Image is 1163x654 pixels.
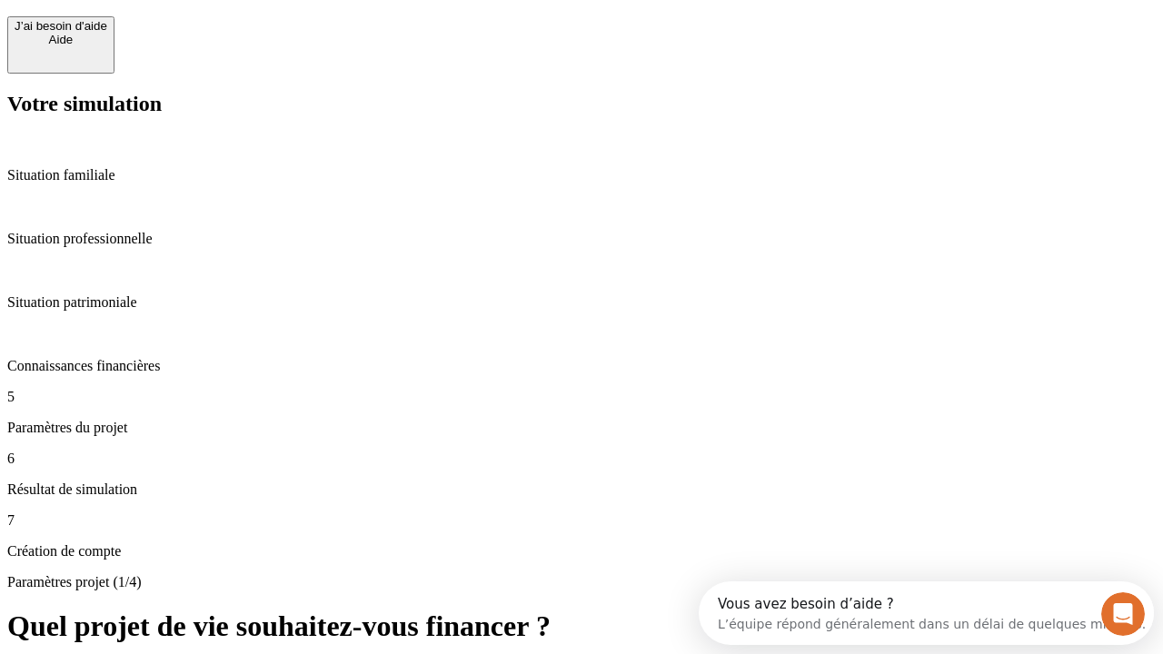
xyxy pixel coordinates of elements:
[7,420,1156,436] p: Paramètres du projet
[699,581,1154,645] iframe: Intercom live chat discovery launcher
[7,231,1156,247] p: Situation professionnelle
[7,389,1156,405] p: 5
[7,16,114,74] button: J’ai besoin d'aideAide
[7,543,1156,560] p: Création de compte
[15,33,107,46] div: Aide
[7,451,1156,467] p: 6
[7,92,1156,116] h2: Votre simulation
[15,19,107,33] div: J’ai besoin d'aide
[19,15,447,30] div: Vous avez besoin d’aide ?
[7,294,1156,311] p: Situation patrimoniale
[7,574,1156,590] p: Paramètres projet (1/4)
[7,7,501,57] div: Ouvrir le Messenger Intercom
[7,609,1156,643] h1: Quel projet de vie souhaitez-vous financer ?
[7,358,1156,374] p: Connaissances financières
[1101,592,1145,636] iframe: Intercom live chat
[19,30,447,49] div: L’équipe répond généralement dans un délai de quelques minutes.
[7,512,1156,529] p: 7
[7,167,1156,183] p: Situation familiale
[7,481,1156,498] p: Résultat de simulation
